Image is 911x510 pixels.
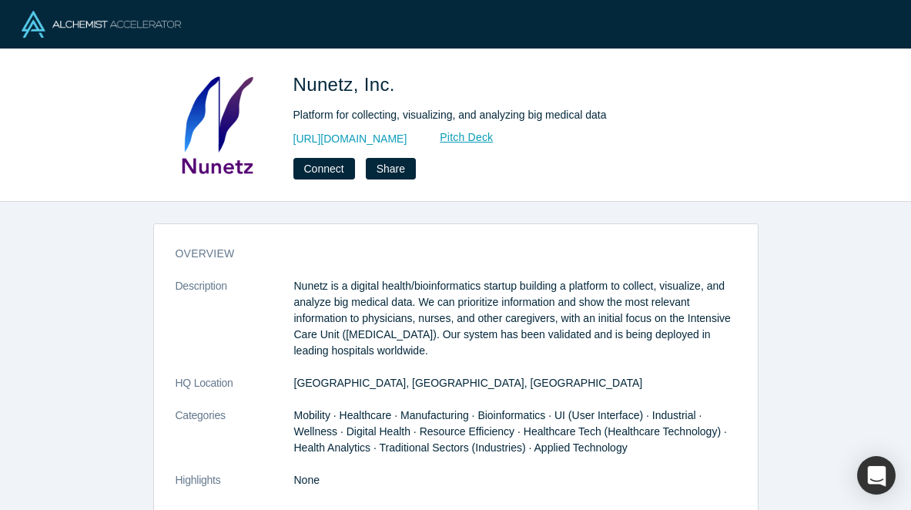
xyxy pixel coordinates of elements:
a: Pitch Deck [423,129,494,146]
span: Nunetz, Inc. [293,74,400,95]
dt: Highlights [176,472,294,505]
p: None [294,472,736,488]
img: Alchemist Logo [22,11,181,38]
div: Platform for collecting, visualizing, and analyzing big medical data [293,107,725,123]
h3: overview [176,246,715,262]
dt: HQ Location [176,375,294,408]
dt: Categories [176,408,294,472]
a: [URL][DOMAIN_NAME] [293,131,407,147]
dt: Description [176,278,294,375]
p: Nunetz is a digital health/bioinformatics startup building a platform to collect, visualize, and ... [294,278,736,359]
img: Nunetz, Inc.'s Logo [164,71,272,179]
span: Mobility · Healthcare · Manufacturing · Bioinformatics · UI (User Interface) · Industrial · Welln... [294,409,727,454]
dd: [GEOGRAPHIC_DATA], [GEOGRAPHIC_DATA], [GEOGRAPHIC_DATA] [294,375,736,391]
button: Connect [293,158,355,180]
button: Share [366,158,416,180]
